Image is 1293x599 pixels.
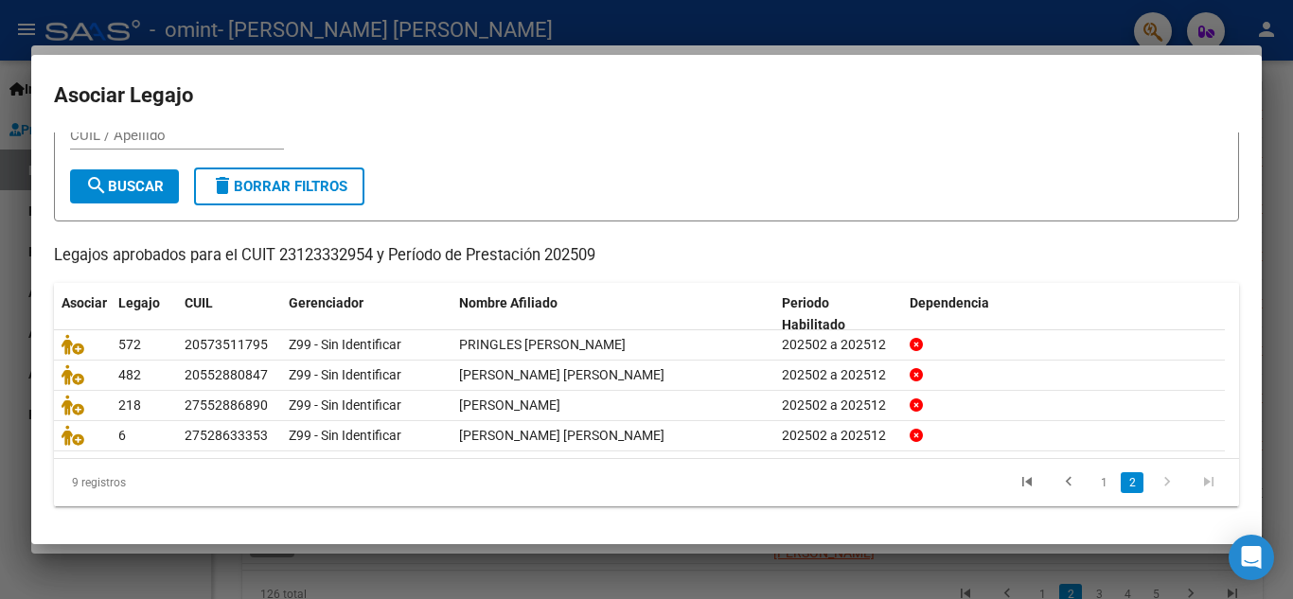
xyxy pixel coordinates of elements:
datatable-header-cell: CUIL [177,283,281,345]
span: 6 [118,428,126,443]
span: Z99 - Sin Identificar [289,428,401,443]
span: Asociar [62,295,107,310]
li: page 1 [1089,467,1118,499]
a: go to last page [1191,472,1227,493]
div: Open Intercom Messenger [1229,535,1274,580]
span: Z99 - Sin Identificar [289,397,401,413]
span: Z99 - Sin Identificar [289,337,401,352]
mat-icon: search [85,174,108,197]
a: go to previous page [1051,472,1087,493]
span: Periodo Habilitado [782,295,845,332]
span: CALDERON CATALINA [459,397,560,413]
mat-icon: delete [211,174,234,197]
span: Gerenciador [289,295,363,310]
h2: Asociar Legajo [54,78,1239,114]
a: 1 [1092,472,1115,493]
div: 20573511795 [185,334,268,356]
a: go to next page [1149,472,1185,493]
div: 9 registros [54,459,288,506]
div: 27528633353 [185,425,268,447]
span: 482 [118,367,141,382]
span: Legajo [118,295,160,310]
datatable-header-cell: Nombre Afiliado [452,283,774,345]
span: Buscar [85,178,164,195]
span: 572 [118,337,141,352]
p: Legajos aprobados para el CUIT 23123332954 y Período de Prestación 202509 [54,244,1239,268]
span: Borrar Filtros [211,178,347,195]
button: Borrar Filtros [194,167,364,205]
div: 202502 a 202512 [782,334,894,356]
span: 218 [118,397,141,413]
datatable-header-cell: Legajo [111,283,177,345]
span: Nombre Afiliado [459,295,558,310]
span: PRINGLES TEJEDA FAUSTINO [459,337,626,352]
span: Z99 - Sin Identificar [289,367,401,382]
datatable-header-cell: Periodo Habilitado [774,283,902,345]
span: QUEVEDO LUNA BENJAMIN [459,367,664,382]
div: 202502 a 202512 [782,395,894,416]
a: go to first page [1009,472,1045,493]
div: 20552880847 [185,364,268,386]
div: 202502 a 202512 [782,364,894,386]
a: 2 [1121,472,1143,493]
div: 202502 a 202512 [782,425,894,447]
span: ACUÑA CAPRARI BIANCA [459,428,664,443]
button: Buscar [70,169,179,203]
datatable-header-cell: Gerenciador [281,283,452,345]
datatable-header-cell: Asociar [54,283,111,345]
li: page 2 [1118,467,1146,499]
span: CUIL [185,295,213,310]
datatable-header-cell: Dependencia [902,283,1225,345]
span: Dependencia [910,295,989,310]
div: 27552886890 [185,395,268,416]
